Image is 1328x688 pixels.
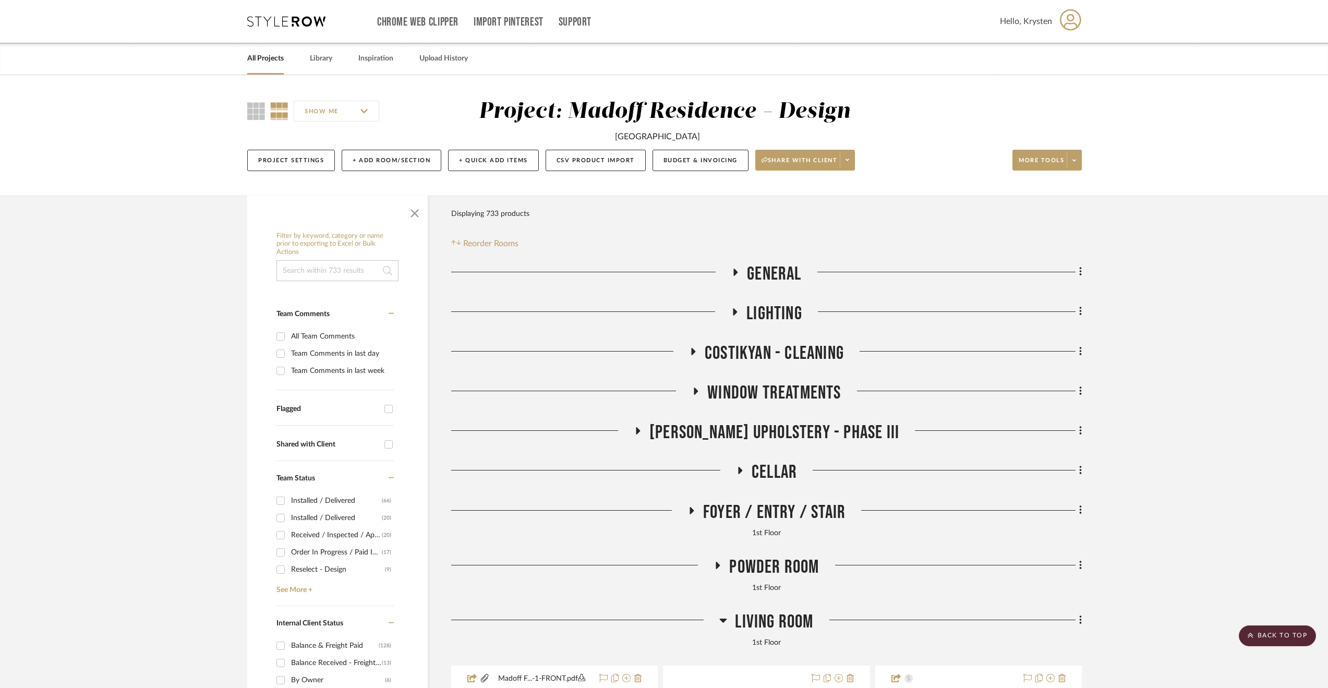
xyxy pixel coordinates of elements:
[358,52,393,66] a: Inspiration
[310,52,332,66] a: Library
[276,440,379,449] div: Shared with Client
[479,101,851,123] div: Project: Madoff Residence - Design
[291,544,382,561] div: Order In Progress / Paid In Full w/ Freight, No Balance due
[291,328,391,345] div: All Team Comments
[451,637,1082,649] div: 1st Floor
[382,527,391,544] div: (20)
[291,655,382,671] div: Balance Received - Freight Due
[752,461,797,484] span: Cellar
[707,382,841,404] span: Window Treatments
[291,510,382,526] div: Installed / Delivered
[490,672,593,685] button: Madoff F...-1-FRONT.pdf
[735,611,813,633] span: Living Room
[703,501,846,524] span: Foyer / Entry / Stair
[291,527,382,544] div: Received / Inspected / Approved
[1239,625,1316,646] scroll-to-top-button: BACK TO TOP
[379,637,391,654] div: (128)
[649,421,899,444] span: [PERSON_NAME] Upholstery - Phase III
[291,363,391,379] div: Team Comments in last week
[451,583,1082,594] div: 1st Floor
[385,561,391,578] div: (9)
[276,620,343,627] span: Internal Client Status
[276,232,399,257] h6: Filter by keyword, category or name prior to exporting to Excel or Bulk Actions
[474,18,544,27] a: Import Pinterest
[559,18,591,27] a: Support
[451,203,529,224] div: Displaying 733 products
[615,130,700,143] div: [GEOGRAPHIC_DATA]
[382,510,391,526] div: (20)
[247,150,335,171] button: Project Settings
[276,405,379,414] div: Flagged
[342,150,441,171] button: + Add Room/Section
[451,528,1082,539] div: 1st Floor
[546,150,646,171] button: CSV Product Import
[291,345,391,362] div: Team Comments in last day
[705,342,844,365] span: Costikyan - Cleaning
[448,150,539,171] button: + Quick Add Items
[404,201,425,222] button: Close
[382,492,391,509] div: (66)
[747,263,801,285] span: General
[382,655,391,671] div: (13)
[653,150,748,171] button: Budget & Invoicing
[755,150,855,171] button: Share with client
[274,578,394,595] a: See More +
[762,156,838,172] span: Share with client
[419,52,468,66] a: Upload History
[729,556,819,578] span: Powder Room
[291,637,379,654] div: Balance & Freight Paid
[276,310,330,318] span: Team Comments
[377,18,458,27] a: Chrome Web Clipper
[382,544,391,561] div: (17)
[276,260,399,281] input: Search within 733 results
[291,561,385,578] div: Reselect - Design
[1019,156,1064,172] span: More tools
[746,303,802,325] span: Lighting
[451,237,518,250] button: Reorder Rooms
[291,492,382,509] div: Installed / Delivered
[247,52,284,66] a: All Projects
[276,475,315,482] span: Team Status
[463,237,518,250] span: Reorder Rooms
[1012,150,1082,171] button: More tools
[1000,15,1052,28] span: Hello, Krysten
